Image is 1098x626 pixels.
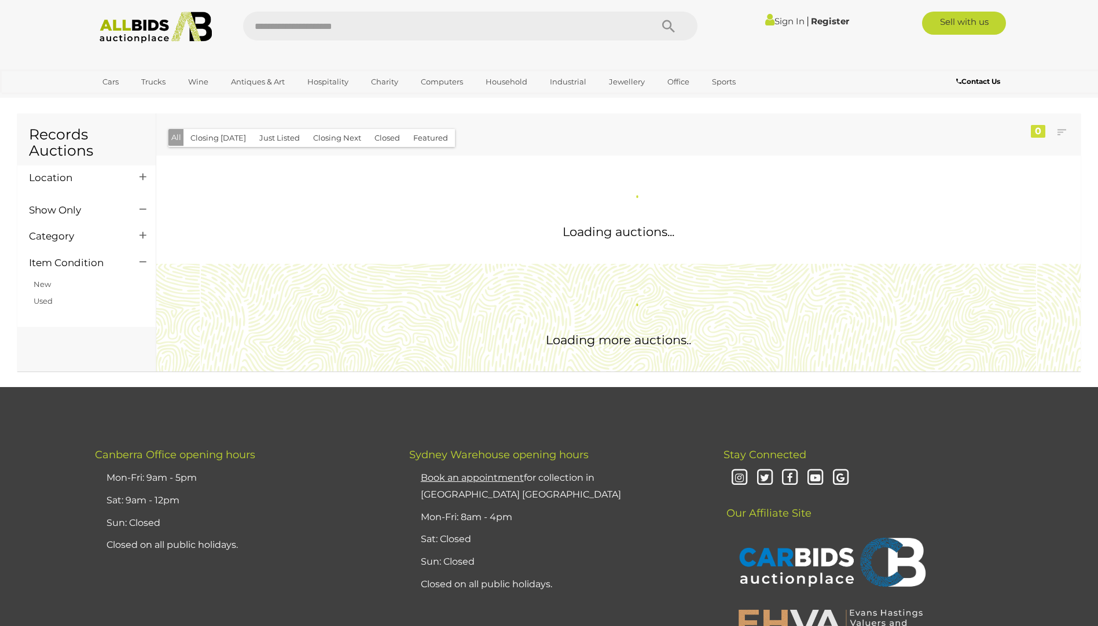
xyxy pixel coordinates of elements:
[418,573,695,596] li: Closed on all public holidays.
[546,333,691,347] span: Loading more auctions..
[660,72,697,91] a: Office
[956,77,1000,86] b: Contact Us
[478,72,535,91] a: Household
[368,129,407,147] button: Closed
[363,72,406,91] a: Charity
[95,72,126,91] a: Cars
[406,129,455,147] button: Featured
[922,12,1006,35] a: Sell with us
[724,489,811,520] span: Our Affiliate Site
[724,448,806,461] span: Stay Connected
[104,512,380,535] li: Sun: Closed
[104,534,380,557] li: Closed on all public holidays.
[831,468,851,488] i: Google
[168,129,184,146] button: All
[34,296,53,305] a: Used
[755,468,775,488] i: Twitter
[704,72,743,91] a: Sports
[418,528,695,551] li: Sat: Closed
[134,72,173,91] a: Trucks
[413,72,471,91] a: Computers
[418,551,695,573] li: Sun: Closed
[542,72,594,91] a: Industrial
[780,468,800,488] i: Facebook
[1031,125,1045,138] div: 0
[95,91,192,111] a: [GEOGRAPHIC_DATA]
[252,129,307,147] button: Just Listed
[765,16,805,27] a: Sign In
[183,129,253,147] button: Closing [DATE]
[805,468,825,488] i: Youtube
[640,12,697,40] button: Search
[29,257,122,268] h4: Item Condition
[104,467,380,489] li: Mon-Fri: 9am - 5pm
[563,224,674,239] span: Loading auctions...
[806,14,809,27] span: |
[729,468,750,488] i: Instagram
[811,16,849,27] a: Register
[421,472,524,483] u: Book an appointment
[421,472,621,500] a: Book an appointmentfor collection in [GEOGRAPHIC_DATA] [GEOGRAPHIC_DATA]
[418,506,695,529] li: Mon-Fri: 8am - 4pm
[29,172,122,183] h4: Location
[409,448,589,461] span: Sydney Warehouse opening hours
[306,129,368,147] button: Closing Next
[181,72,216,91] a: Wine
[732,525,929,602] img: CARBIDS Auctionplace
[104,489,380,512] li: Sat: 9am - 12pm
[34,279,51,289] a: New
[29,127,144,159] h1: Records Auctions
[29,231,122,242] h4: Category
[300,72,356,91] a: Hospitality
[95,448,255,461] span: Canberra Office opening hours
[223,72,292,91] a: Antiques & Art
[956,75,1003,88] a: Contact Us
[601,72,652,91] a: Jewellery
[29,205,122,216] h4: Show Only
[93,12,219,43] img: Allbids.com.au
